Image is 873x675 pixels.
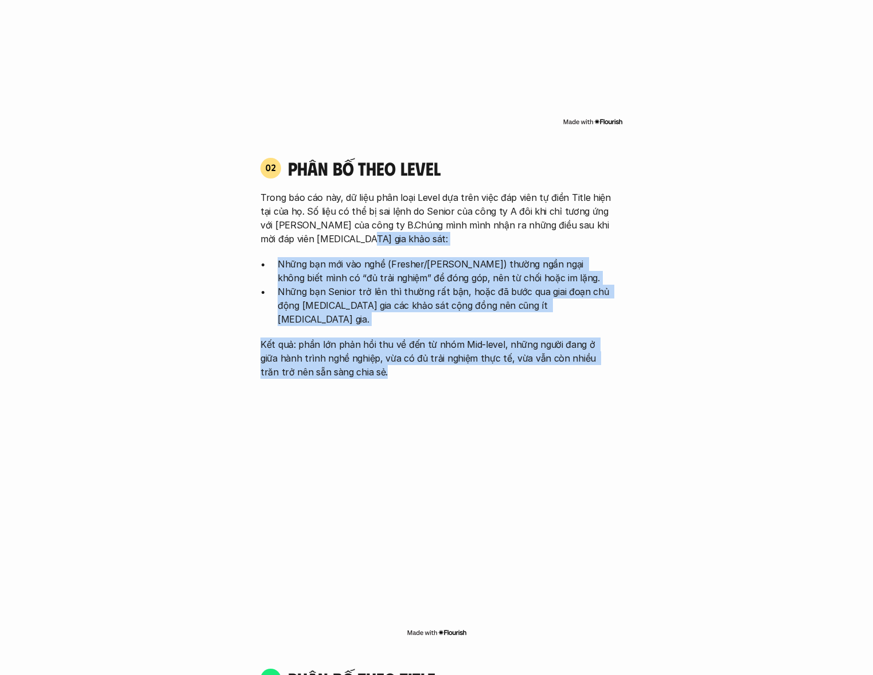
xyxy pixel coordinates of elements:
[278,257,613,285] p: Những bạn mới vào nghề (Fresher/[PERSON_NAME]) thường ngần ngại không biết mình có “đủ trải nghiệ...
[288,157,613,179] h4: phân bố theo Level
[260,191,613,246] p: Trong báo cáo này, dữ liệu phân loại Level dựa trên việc đáp viên tự điền Title hiện tại của họ. ...
[278,285,613,326] p: Những bạn Senior trở lên thì thường rất bận, hoặc đã bước qua giai đoạn chủ động [MEDICAL_DATA] g...
[563,117,623,126] img: Made with Flourish
[266,163,276,172] p: 02
[250,385,623,626] iframe: Interactive or visual content
[260,338,613,379] p: Kết quả: phần lớn phản hồi thu về đến từ nhóm Mid-level, những người đang ở giữa hành trình nghề ...
[407,628,467,637] img: Made with Flourish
